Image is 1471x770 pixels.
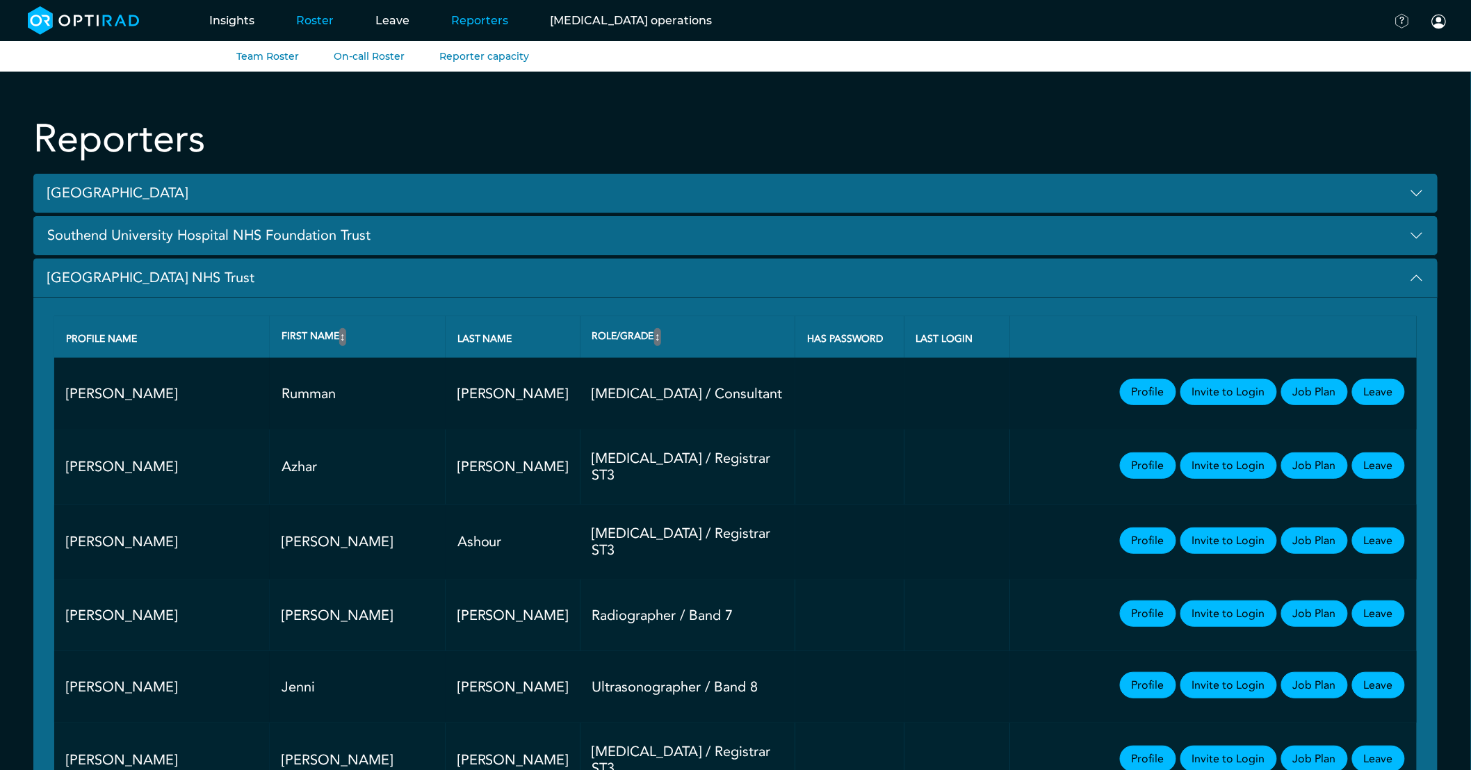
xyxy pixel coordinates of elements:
[33,216,1438,256] button: Southend University Hospital NHS Foundation Trust
[54,316,270,358] th: Profile name
[446,429,580,505] td: [PERSON_NAME]
[795,316,904,358] th: Has password
[270,580,446,651] td: [PERSON_NAME]
[1281,527,1348,554] a: Job Plan
[1120,672,1176,698] a: Profile
[1281,672,1348,698] a: Job Plan
[1120,527,1176,554] a: Profile
[580,316,795,358] th: Role/Grade
[334,50,405,63] a: On-call Roster
[1281,452,1348,479] a: Job Plan
[580,580,795,651] td: Radiographer / Band 7
[446,358,580,429] td: [PERSON_NAME]
[1352,527,1405,554] a: Leave
[580,429,795,505] td: [MEDICAL_DATA] / Registrar ST3
[446,316,580,358] th: Last name
[1352,452,1405,479] a: Leave
[33,259,1438,298] button: [GEOGRAPHIC_DATA] NHS Trust
[446,651,580,723] td: [PERSON_NAME]
[270,358,446,429] td: Rumman
[580,358,795,429] td: [MEDICAL_DATA] / Consultant
[236,50,299,63] a: Team Roster
[54,429,270,505] td: [PERSON_NAME]
[54,358,270,429] td: [PERSON_NAME]
[270,505,446,580] td: [PERSON_NAME]
[1180,527,1277,554] button: Invite to Login
[339,328,346,346] button: ↕
[270,651,446,723] td: Jenni
[54,651,270,723] td: [PERSON_NAME]
[446,580,580,651] td: [PERSON_NAME]
[1120,600,1176,627] a: Profile
[1352,672,1405,698] a: Leave
[439,50,529,63] a: Reporter capacity
[28,6,140,35] img: brand-opti-rad-logos-blue-and-white-d2f68631ba2948856bd03f2d395fb146ddc8fb01b4b6e9315ea85fa773367...
[270,429,446,505] td: Azhar
[1352,600,1405,627] a: Leave
[1281,379,1348,405] a: Job Plan
[33,116,205,163] h2: Reporters
[1180,452,1277,479] button: Invite to Login
[1180,600,1277,627] button: Invite to Login
[1120,379,1176,405] a: Profile
[1281,600,1348,627] a: Job Plan
[580,505,795,580] td: [MEDICAL_DATA] / Registrar ST3
[1180,379,1277,405] button: Invite to Login
[1120,452,1176,479] a: Profile
[1352,379,1405,405] a: Leave
[33,174,1438,213] button: [GEOGRAPHIC_DATA]
[446,505,580,580] td: Ashour
[904,316,1011,358] th: Last login
[654,328,661,346] button: ↕
[270,316,446,358] th: First name
[54,505,270,580] td: [PERSON_NAME]
[54,580,270,651] td: [PERSON_NAME]
[1180,672,1277,698] button: Invite to Login
[580,651,795,723] td: Ultrasonographer / Band 8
